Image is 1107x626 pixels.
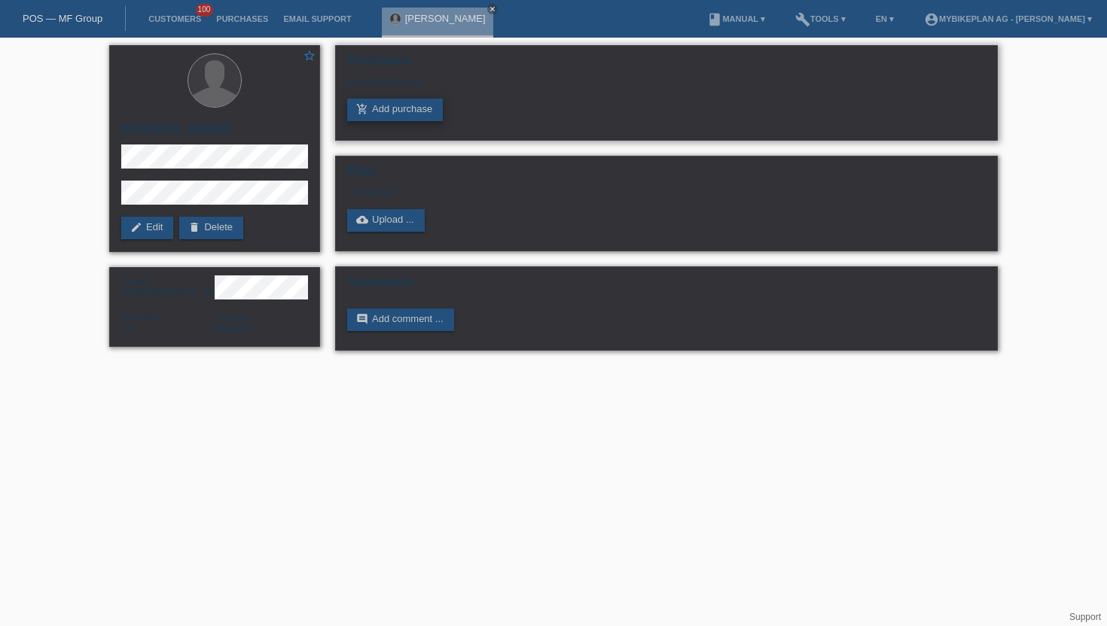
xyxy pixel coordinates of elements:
a: editEdit [121,217,173,239]
i: cloud_upload [356,214,368,226]
a: Support [1069,612,1101,622]
div: No purchases yet [347,76,986,99]
a: bookManual ▾ [700,14,773,23]
a: star_border [303,49,316,65]
h2: [PERSON_NAME] [121,122,308,144]
span: 100 [196,4,214,17]
a: commentAdd comment ... [347,308,454,331]
span: Gender [121,277,149,286]
i: account_circle [924,12,939,27]
i: edit [130,221,142,233]
i: book [707,12,722,27]
a: add_shopping_cartAdd purchase [347,99,443,121]
span: Switzerland [121,323,136,334]
i: build [795,12,810,27]
h2: Purchases [347,53,986,76]
i: comment [356,313,368,325]
h2: Comments [347,275,986,297]
a: EN ▾ [868,14,901,23]
div: No files yet [347,187,807,198]
i: star_border [303,49,316,62]
span: Nationality [121,313,160,322]
div: [DEMOGRAPHIC_DATA] [121,275,215,298]
a: deleteDelete [179,217,243,239]
h2: Files [347,164,986,187]
a: Customers [141,14,209,23]
a: [PERSON_NAME] [405,13,486,24]
a: Email Support [276,14,358,23]
a: cloud_uploadUpload ... [347,209,425,232]
i: add_shopping_cart [356,103,368,115]
a: close [487,4,498,14]
span: Language [215,313,252,322]
span: Deutsch [215,323,251,334]
a: Purchases [209,14,276,23]
i: delete [188,221,200,233]
a: POS — MF Group [23,13,102,24]
a: buildTools ▾ [788,14,853,23]
i: close [489,5,496,13]
a: account_circleMybikeplan AG - [PERSON_NAME] ▾ [916,14,1099,23]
